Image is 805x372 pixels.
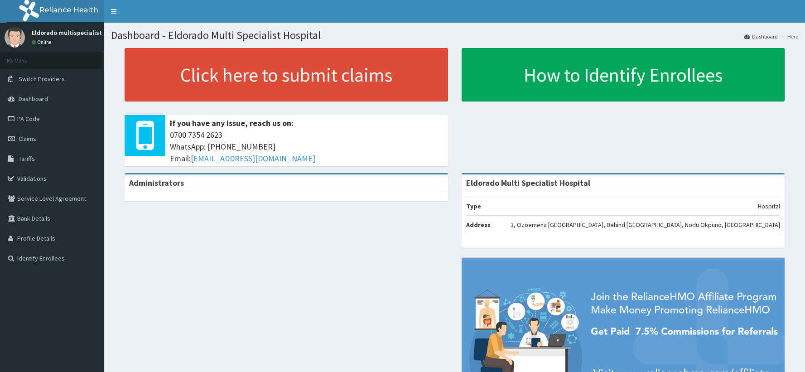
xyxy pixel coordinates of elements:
[170,129,443,164] span: 0700 7354 2623 WhatsApp: [PHONE_NUMBER] Email:
[129,178,184,188] b: Administrators
[19,135,36,143] span: Claims
[779,33,798,40] li: Here
[5,27,25,48] img: User Image
[511,220,780,229] p: 3, Ozoemena [GEOGRAPHIC_DATA], Behind [GEOGRAPHIC_DATA], Nodu Okpuno, [GEOGRAPHIC_DATA]
[19,75,65,83] span: Switch Providers
[32,29,127,36] p: Eldorado multispecialist hospital
[758,202,780,211] p: Hospital
[19,95,48,103] span: Dashboard
[170,118,294,128] b: If you have any issue, reach us on:
[191,153,315,164] a: [EMAIL_ADDRESS][DOMAIN_NAME]
[466,202,481,210] b: Type
[462,48,785,101] a: How to Identify Enrollees
[19,155,35,163] span: Tariffs
[32,39,53,45] a: Online
[111,29,798,41] h1: Dashboard - Eldorado Multi Specialist Hospital
[125,48,448,101] a: Click here to submit claims
[466,178,590,188] strong: Eldorado Multi Specialist Hospital
[744,33,778,40] a: Dashboard
[466,221,491,229] b: Address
